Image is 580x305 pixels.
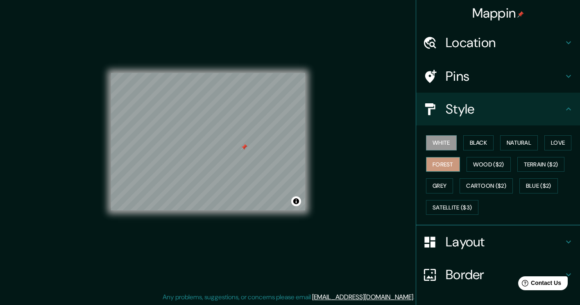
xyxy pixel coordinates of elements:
[463,135,494,150] button: Black
[517,157,565,172] button: Terrain ($2)
[426,135,457,150] button: White
[111,73,305,210] canvas: Map
[507,273,571,296] iframe: Help widget launcher
[426,157,460,172] button: Forest
[472,5,524,21] h4: Mappin
[416,225,580,258] div: Layout
[517,11,524,18] img: pin-icon.png
[519,178,558,193] button: Blue ($2)
[312,293,413,301] a: [EMAIL_ADDRESS][DOMAIN_NAME]
[446,68,564,84] h4: Pins
[544,135,571,150] button: Love
[446,34,564,51] h4: Location
[416,26,580,59] div: Location
[446,101,564,117] h4: Style
[460,178,513,193] button: Cartoon ($2)
[415,292,416,302] div: .
[426,178,453,193] button: Grey
[163,292,415,302] p: Any problems, suggestions, or concerns please email .
[500,135,538,150] button: Natural
[446,266,564,283] h4: Border
[416,60,580,93] div: Pins
[291,196,301,206] button: Toggle attribution
[416,93,580,125] div: Style
[426,200,478,215] button: Satellite ($3)
[416,258,580,291] div: Border
[446,234,564,250] h4: Layout
[467,157,511,172] button: Wood ($2)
